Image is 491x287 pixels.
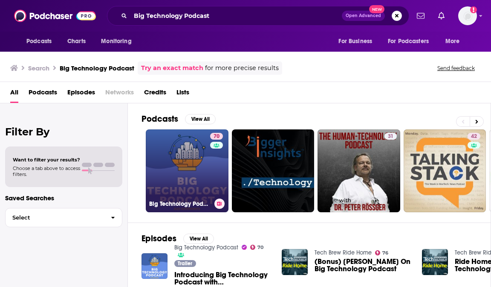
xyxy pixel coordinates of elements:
[142,114,178,124] h2: Podcasts
[205,63,279,73] span: for more precise results
[282,249,308,275] img: (Bonus) Brian On Big Technology Podcast
[29,85,57,103] a: Podcasts
[250,245,264,250] a: 70
[332,33,383,50] button: open menu
[14,8,96,24] img: Podchaser - Follow, Share and Rate Podcasts
[149,200,211,208] h3: Big Technology Podcast
[388,132,393,141] span: 31
[174,271,271,286] a: Introducing Big Technology Podcast with Alex Kantrowitz
[315,258,412,272] span: (Bonus) [PERSON_NAME] On Big Technology Podcast
[435,9,448,23] a: Show notifications dropdown
[468,133,480,140] a: 42
[174,271,271,286] span: Introducing Big Technology Podcast with [PERSON_NAME]
[28,64,49,72] h3: Search
[10,85,18,103] a: All
[185,114,216,124] button: View All
[178,261,192,266] span: Trailer
[142,233,214,244] a: EpisodesView All
[315,249,372,256] a: Tech Brew Ride Home
[142,114,216,124] a: PodcastsView All
[105,85,134,103] span: Networks
[458,6,477,25] img: User Profile
[210,133,223,140] a: 70
[176,85,189,103] a: Lists
[471,132,477,141] span: 42
[107,6,409,26] div: Search podcasts, credits, & more...
[5,208,122,227] button: Select
[422,249,448,275] img: Ride Home AI Fund With Big Technology Podcast
[26,35,52,47] span: Podcasts
[62,33,91,50] a: Charts
[435,64,477,72] button: Send feedback
[404,129,486,212] a: 42
[257,246,263,249] span: 70
[142,253,168,279] img: Introducing Big Technology Podcast with Alex Kantrowitz
[6,215,104,220] span: Select
[67,85,95,103] a: Episodes
[183,234,214,244] button: View All
[439,33,471,50] button: open menu
[388,35,429,47] span: For Podcasters
[67,35,86,47] span: Charts
[60,64,134,72] h3: Big Technology Podcast
[470,6,477,13] svg: Add a profile image
[346,14,381,18] span: Open Advanced
[5,194,122,202] p: Saved Searches
[384,133,397,140] a: 31
[315,258,412,272] a: (Bonus) Brian On Big Technology Podcast
[142,233,176,244] h2: Episodes
[174,244,238,251] a: Big Technology Podcast
[101,35,131,47] span: Monitoring
[130,9,342,23] input: Search podcasts, credits, & more...
[5,126,122,138] h2: Filter By
[338,35,372,47] span: For Business
[13,165,80,177] span: Choose a tab above to access filters.
[318,129,400,212] a: 31
[146,129,228,212] a: 70Big Technology Podcast
[141,63,203,73] a: Try an exact match
[13,157,80,163] span: Want to filter your results?
[342,11,385,21] button: Open AdvancedNew
[214,132,220,141] span: 70
[413,9,428,23] a: Show notifications dropdown
[95,33,142,50] button: open menu
[375,250,389,255] a: 76
[458,6,477,25] span: Logged in as NickG
[20,33,63,50] button: open menu
[382,251,388,255] span: 76
[369,5,384,13] span: New
[144,85,166,103] a: Credits
[458,6,477,25] button: Show profile menu
[382,33,441,50] button: open menu
[445,35,460,47] span: More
